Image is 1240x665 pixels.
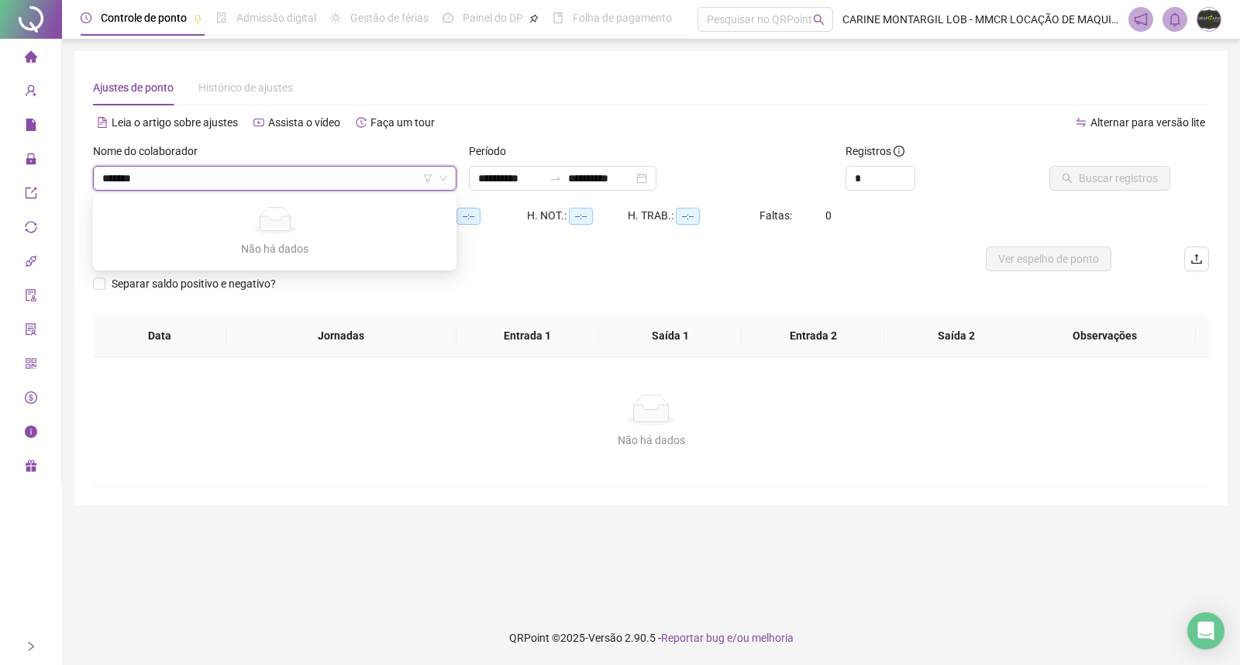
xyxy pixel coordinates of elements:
div: Open Intercom Messenger [1187,612,1224,649]
span: qrcode [25,350,37,381]
span: home [25,43,37,74]
span: Faça um tour [370,116,435,129]
span: Folha de pagamento [573,12,672,24]
span: Leia o artigo sobre ajustes [112,116,238,129]
div: Não há dados [112,432,1190,449]
span: --:-- [456,208,480,225]
span: right [26,641,36,652]
span: history [356,117,367,128]
span: gift [25,453,37,484]
div: HE 3: [434,207,527,225]
span: file [25,112,37,143]
th: Jornadas [226,315,456,357]
span: pushpin [529,14,539,23]
span: bell [1168,12,1182,26]
span: CARINE MONTARGIL LOB - MMCR LOCAÇÃO DE MAQUINAS E EQUIPAMENTOS E TRANSPORTES LTDA. [842,11,1119,28]
span: Alternar para versão lite [1090,116,1205,129]
span: sync [25,214,37,245]
span: Histórico de ajustes [198,81,293,94]
th: Saída 1 [599,315,742,357]
span: search [813,14,825,26]
th: Data [93,315,226,357]
button: Ver espelho de ponto [986,246,1111,271]
span: Faltas: [759,209,794,222]
span: swap [1076,117,1087,128]
th: Saída 2 [884,315,1027,357]
div: H. TRAB.: [628,207,759,225]
span: Ajustes de ponto [93,81,174,94]
span: --:-- [569,208,593,225]
span: Admissão digital [236,12,316,24]
th: Entrada 2 [742,315,884,357]
img: 4949 [1197,8,1221,31]
span: Painel do DP [463,12,523,24]
span: dollar [25,384,37,415]
span: export [25,180,37,211]
span: to [549,172,562,184]
span: filter [423,174,432,183]
span: file-text [97,117,108,128]
span: Observações [1027,327,1183,344]
th: Observações [1014,315,1196,357]
label: Nome do colaborador [93,143,208,160]
th: Entrada 1 [456,315,599,357]
span: dashboard [443,12,453,23]
span: Controle de ponto [101,12,187,24]
span: file-done [216,12,227,23]
span: info-circle [25,419,37,450]
footer: QRPoint © 2025 - 2.90.5 - [62,611,1240,665]
span: info-circle [894,146,904,157]
span: --:-- [676,208,700,225]
span: Gestão de férias [350,12,429,24]
span: Assista o vídeo [268,116,340,129]
span: youtube [253,117,264,128]
span: notification [1134,12,1148,26]
div: Não há dados [112,240,438,257]
span: api [25,248,37,279]
button: Buscar registros [1049,166,1170,191]
span: 0 [825,209,832,222]
span: Separar saldo positivo e negativo? [105,275,282,292]
span: upload [1190,253,1203,265]
span: Versão [588,632,622,644]
span: down [439,174,448,183]
span: lock [25,146,37,177]
span: book [553,12,563,23]
span: clock-circle [81,12,91,23]
span: sun [330,12,341,23]
span: user-add [25,78,37,109]
span: audit [25,282,37,313]
span: swap-right [549,172,562,184]
div: H. NOT.: [527,207,628,225]
span: pushpin [193,14,202,23]
label: Período [469,143,516,160]
span: Registros [846,143,904,160]
span: Reportar bug e/ou melhoria [661,632,794,644]
span: solution [25,316,37,347]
